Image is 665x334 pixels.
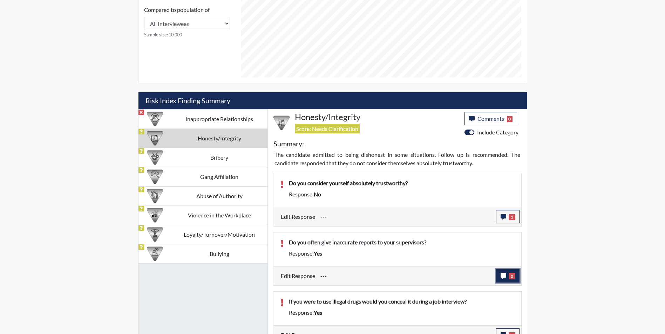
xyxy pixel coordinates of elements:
td: Violence in the Workplace [171,206,267,225]
label: Edit Response [281,210,315,223]
div: Update the test taker's response, the change might impact the score [315,210,496,223]
div: Update the test taker's response, the change might impact the score [315,269,496,283]
div: Response: [284,190,520,199]
p: Do you often give inaccurate reports to your supervisors? [289,238,514,246]
td: Honesty/Integrity [171,128,267,148]
span: Comments [477,115,504,122]
img: CATEGORY%20ICON-14.139f8ef7.png [147,111,163,127]
span: 0 [509,273,515,279]
h5: Risk Index Finding Summary [138,92,527,109]
div: Response: [284,308,520,317]
p: Do you consider yourself absolutely trustworthy? [289,179,514,187]
img: CATEGORY%20ICON-11.a5f294f4.png [273,115,290,131]
span: yes [314,309,322,316]
img: CATEGORY%20ICON-02.2c5dd649.png [147,169,163,185]
button: 0 [496,269,520,283]
td: Abuse of Authority [171,186,267,206]
img: CATEGORY%20ICON-11.a5f294f4.png [147,130,163,146]
td: Bullying [171,244,267,263]
img: CATEGORY%20ICON-04.6d01e8fa.png [147,246,163,262]
span: yes [314,250,322,257]
span: 0 [507,116,513,122]
label: Edit Response [281,269,315,283]
img: CATEGORY%20ICON-03.c5611939.png [147,149,163,166]
div: Consistency Score comparison among population [144,6,230,38]
span: Score: Needs Clarification [295,124,360,133]
td: Gang Affiliation [171,167,267,186]
div: Response: [284,249,520,258]
img: CATEGORY%20ICON-01.94e51fac.png [147,188,163,204]
img: CATEGORY%20ICON-17.40ef8247.png [147,227,163,243]
label: Compared to population of [144,6,210,14]
img: CATEGORY%20ICON-26.eccbb84f.png [147,207,163,223]
p: The candidate admitted to being dishonest in some situations. Follow up is recommended. The candi... [274,151,520,167]
button: Comments0 [464,112,517,125]
td: Bribery [171,148,267,167]
button: 1 [496,210,520,223]
td: Inappropriate Relationships [171,109,267,128]
p: If you were to use illegal drugs would you conceal it during a job interview? [289,297,514,306]
small: Sample size: 10,000 [144,32,230,38]
h4: Honesty/Integrity [295,112,459,122]
h5: Summary: [273,139,304,148]
label: Include Category [477,128,518,137]
span: 1 [509,214,515,220]
td: Loyalty/Turnover/Motivation [171,225,267,244]
span: no [314,191,321,197]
